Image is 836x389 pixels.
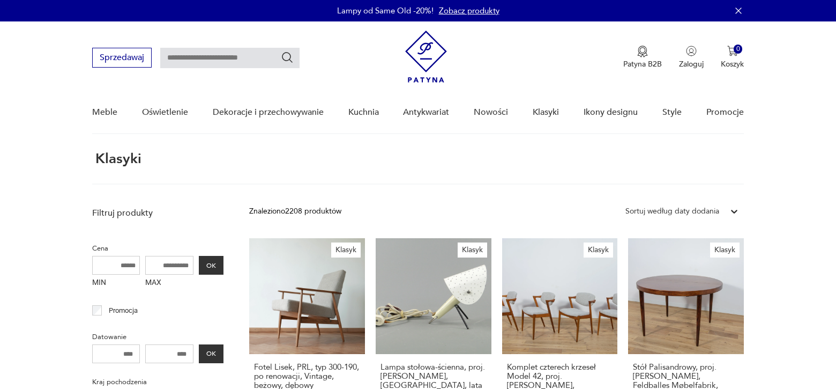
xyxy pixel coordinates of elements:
a: Klasyki [533,92,559,133]
img: Ikona medalu [637,46,648,57]
p: Lampy od Same Old -20%! [337,5,434,16]
a: Sprzedawaj [92,55,152,62]
button: OK [199,256,223,275]
img: Ikona koszyka [727,46,738,56]
p: Patyna B2B [623,59,662,69]
a: Oświetlenie [142,92,188,133]
p: Kraj pochodzenia [92,376,223,388]
button: OK [199,344,223,363]
a: Nowości [474,92,508,133]
h1: Klasyki [92,151,141,166]
p: Filtruj produkty [92,207,223,219]
button: Sprzedawaj [92,48,152,68]
a: Kuchnia [348,92,379,133]
a: Style [662,92,682,133]
button: 0Koszyk [721,46,744,69]
div: Znaleziono 2208 produktów [249,205,341,217]
label: MIN [92,275,140,292]
p: Promocja [109,305,138,317]
button: Zaloguj [679,46,704,69]
a: Antykwariat [403,92,449,133]
p: Zaloguj [679,59,704,69]
img: Patyna - sklep z meblami i dekoracjami vintage [405,31,447,83]
p: Datowanie [92,331,223,343]
img: Ikonka użytkownika [686,46,697,56]
p: Koszyk [721,59,744,69]
div: Sortuj według daty dodania [625,205,719,217]
a: Meble [92,92,117,133]
label: MAX [145,275,193,292]
a: Ikony designu [584,92,638,133]
a: Zobacz produkty [439,5,499,16]
button: Patyna B2B [623,46,662,69]
p: Cena [92,243,223,254]
div: 0 [734,45,743,54]
a: Ikona medaluPatyna B2B [623,46,662,69]
button: Szukaj [281,51,294,64]
a: Dekoracje i przechowywanie [213,92,324,133]
a: Promocje [706,92,744,133]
